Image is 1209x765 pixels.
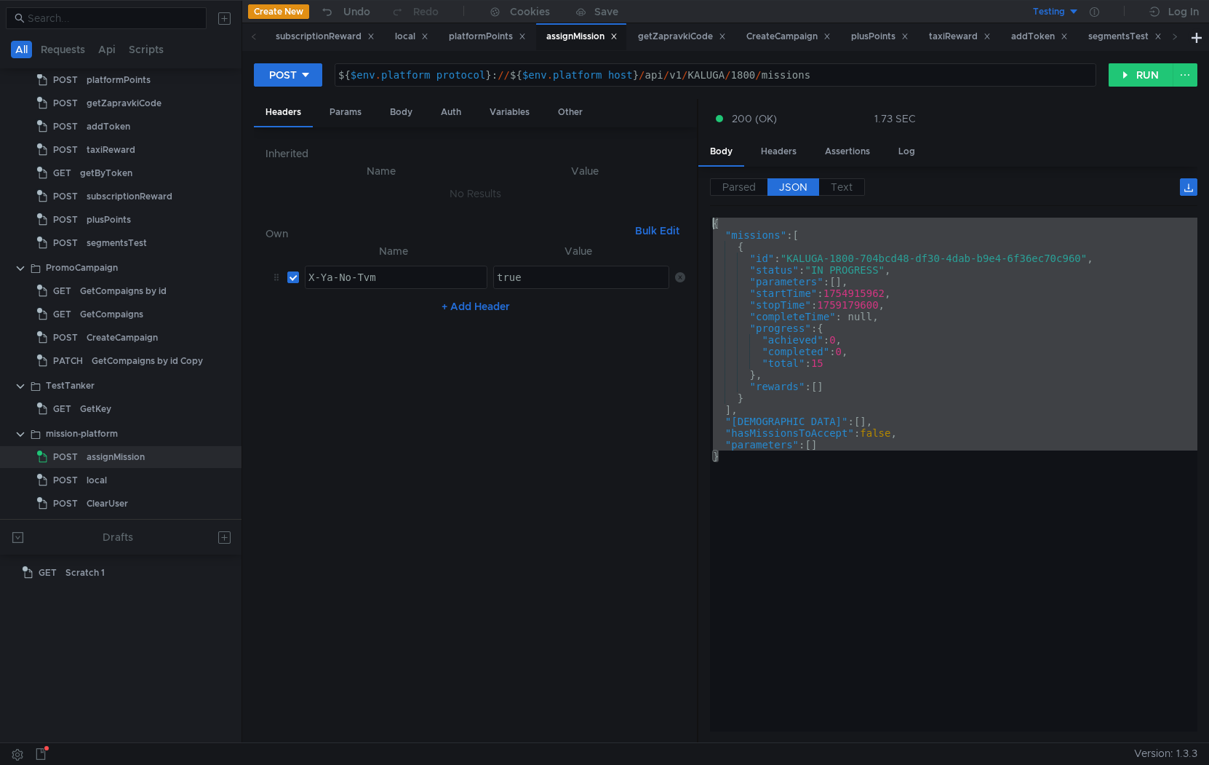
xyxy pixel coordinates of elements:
[266,225,629,242] h6: Own
[53,469,78,491] span: POST
[380,1,449,23] button: Redo
[546,29,618,44] div: assignMission
[450,187,501,200] nz-embed-empty: No Results
[629,222,685,239] button: Bulk Edit
[248,4,309,19] button: Create New
[28,10,198,26] input: Search...
[478,99,541,126] div: Variables
[395,29,428,44] div: local
[53,232,78,254] span: POST
[722,181,756,194] span: Parsed
[874,112,916,125] div: 1.73 SEC
[53,116,78,138] span: POST
[746,29,831,44] div: CreateCampaign
[80,280,167,302] div: GetCompaigns by id
[53,398,71,420] span: GET
[813,138,882,165] div: Assertions
[80,304,143,325] div: GetCompaigns
[39,562,57,584] span: GET
[413,3,439,20] div: Redo
[487,242,669,260] th: Value
[87,209,131,231] div: plusPoints
[779,181,807,194] span: JSON
[929,29,991,44] div: taxiReward
[11,41,32,58] button: All
[53,209,78,231] span: POST
[1109,63,1173,87] button: RUN
[53,162,71,184] span: GET
[53,350,83,372] span: PATCH
[594,7,618,17] div: Save
[318,99,373,126] div: Params
[53,493,78,515] span: POST
[53,139,78,161] span: POST
[87,116,130,138] div: addToken
[277,162,484,180] th: Name
[46,375,95,397] div: TestTanker
[87,446,145,468] div: assignMission
[94,41,120,58] button: Api
[1168,3,1199,20] div: Log In
[53,327,78,349] span: POST
[80,162,132,184] div: getByToken
[254,63,322,87] button: POST
[510,3,550,20] div: Cookies
[92,350,203,372] div: GetCompaigns by id Copy
[87,327,158,349] div: CreateCampaign
[1134,743,1197,764] span: Version: 1.3.3
[546,99,594,126] div: Other
[299,242,487,260] th: Name
[698,138,744,167] div: Body
[485,162,685,180] th: Value
[1088,29,1162,44] div: segmentsTest
[266,145,685,162] h6: Inherited
[124,41,168,58] button: Scripts
[53,69,78,91] span: POST
[87,69,151,91] div: platformPoints
[436,298,516,315] button: + Add Header
[87,232,147,254] div: segmentsTest
[378,99,424,126] div: Body
[851,29,909,44] div: plusPoints
[87,186,172,207] div: subscriptionReward
[65,562,105,584] div: Scratch 1
[87,469,107,491] div: local
[53,92,78,114] span: POST
[87,139,135,161] div: taxiReward
[1011,29,1068,44] div: addToken
[429,99,473,126] div: Auth
[449,29,526,44] div: platformPoints
[46,257,118,279] div: PromoCampaign
[254,99,313,127] div: Headers
[80,398,111,420] div: GetKey
[46,423,118,445] div: mission-platform
[343,3,370,20] div: Undo
[103,528,133,546] div: Drafts
[269,67,297,83] div: POST
[53,304,71,325] span: GET
[276,29,375,44] div: subscriptionReward
[1033,5,1065,19] div: Testing
[732,111,777,127] span: 200 (OK)
[53,280,71,302] span: GET
[36,41,89,58] button: Requests
[53,186,78,207] span: POST
[87,92,161,114] div: getZapravkiCode
[831,181,853,194] span: Text
[87,493,128,515] div: ClearUser
[53,446,78,468] span: POST
[638,29,726,44] div: getZapravkiCode
[887,138,927,165] div: Log
[749,138,808,165] div: Headers
[309,1,380,23] button: Undo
